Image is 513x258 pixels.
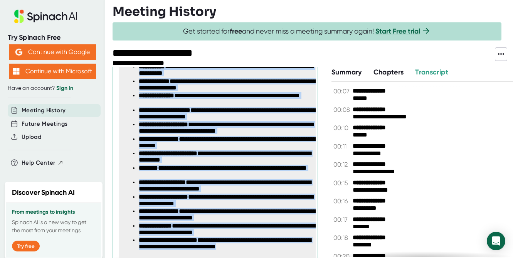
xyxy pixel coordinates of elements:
div: Open Intercom Messenger [487,232,505,250]
p: Spinach AI is a new way to get the most from your meetings [12,218,95,234]
a: Start Free trial [375,27,420,35]
span: 00:07 [333,88,351,95]
span: Transcript [415,68,448,76]
button: Help Center [22,159,64,167]
span: 00:11 [333,143,351,150]
span: 00:10 [333,124,351,132]
span: Chapters [373,68,404,76]
button: Continue with Microsoft [9,64,96,79]
button: Future Meetings [22,120,67,128]
span: Help Center [22,159,56,167]
h3: From meetings to insights [12,209,95,215]
span: 00:15 [333,179,351,187]
img: Aehbyd4JwY73AAAAAElFTkSuQmCC [15,49,22,56]
span: 00:16 [333,197,351,205]
h3: Meeting History [113,4,216,19]
span: 00:18 [333,234,351,241]
span: Get started for and never miss a meeting summary again! [183,27,431,36]
span: 00:08 [333,106,351,113]
div: Try Spinach Free [8,33,97,42]
h2: Discover Spinach AI [12,187,75,198]
div: Have an account? [8,85,97,92]
b: free [230,27,242,35]
span: Summary [331,68,362,76]
button: Transcript [415,67,448,78]
span: 00:17 [333,216,351,223]
a: Sign in [56,85,73,91]
button: Chapters [373,67,404,78]
span: 00:12 [333,161,351,168]
button: Upload [22,133,41,142]
button: Meeting History [22,106,66,115]
button: Summary [331,67,362,78]
button: Continue with Google [9,44,96,60]
button: Try free [12,241,40,251]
